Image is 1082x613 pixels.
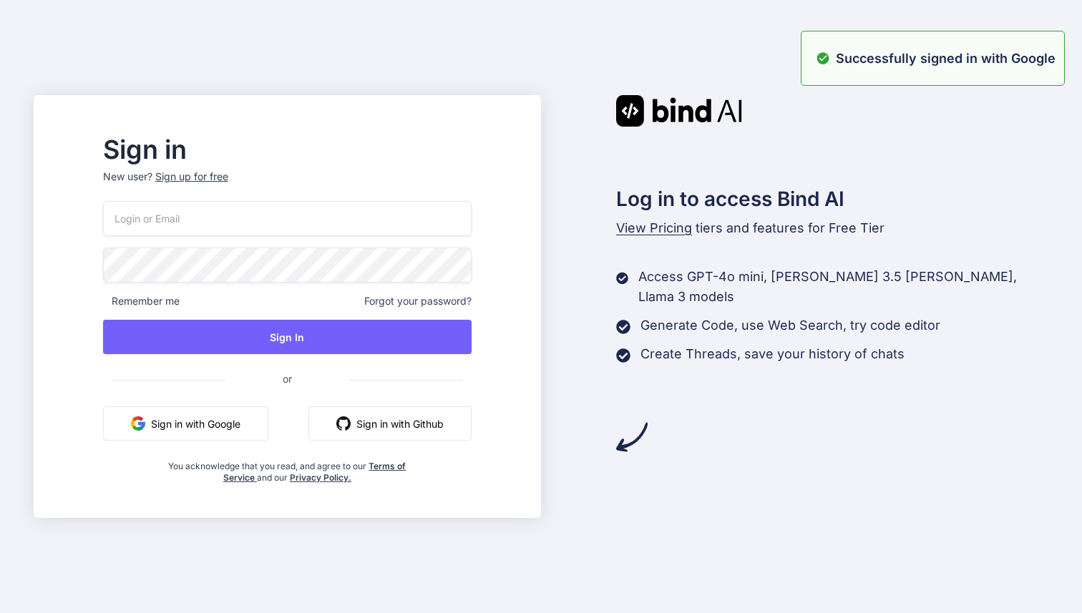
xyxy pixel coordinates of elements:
[336,416,351,431] img: github
[364,294,472,308] span: Forgot your password?
[616,421,648,453] img: arrow
[616,220,692,235] span: View Pricing
[165,452,411,484] div: You acknowledge that you read, and agree to our and our
[131,416,145,431] img: google
[103,170,472,201] p: New user?
[103,201,472,236] input: Login or Email
[103,138,472,161] h2: Sign in
[616,95,742,127] img: Bind AI logo
[616,218,1048,238] p: tiers and features for Free Tier
[103,320,472,354] button: Sign In
[103,294,180,308] span: Remember me
[640,344,905,364] p: Create Threads, save your history of chats
[225,361,349,396] span: or
[308,406,472,441] button: Sign in with Github
[290,472,351,483] a: Privacy Policy.
[816,49,830,68] img: alert
[616,184,1048,214] h2: Log in to access Bind AI
[640,315,940,335] p: Generate Code, use Web Search, try code editor
[155,170,228,184] div: Sign up for free
[223,461,406,483] a: Terms of Service
[103,406,268,441] button: Sign in with Google
[638,267,1048,307] p: Access GPT-4o mini, [PERSON_NAME] 3.5 [PERSON_NAME], Llama 3 models
[836,49,1056,68] p: Successfully signed in with Google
